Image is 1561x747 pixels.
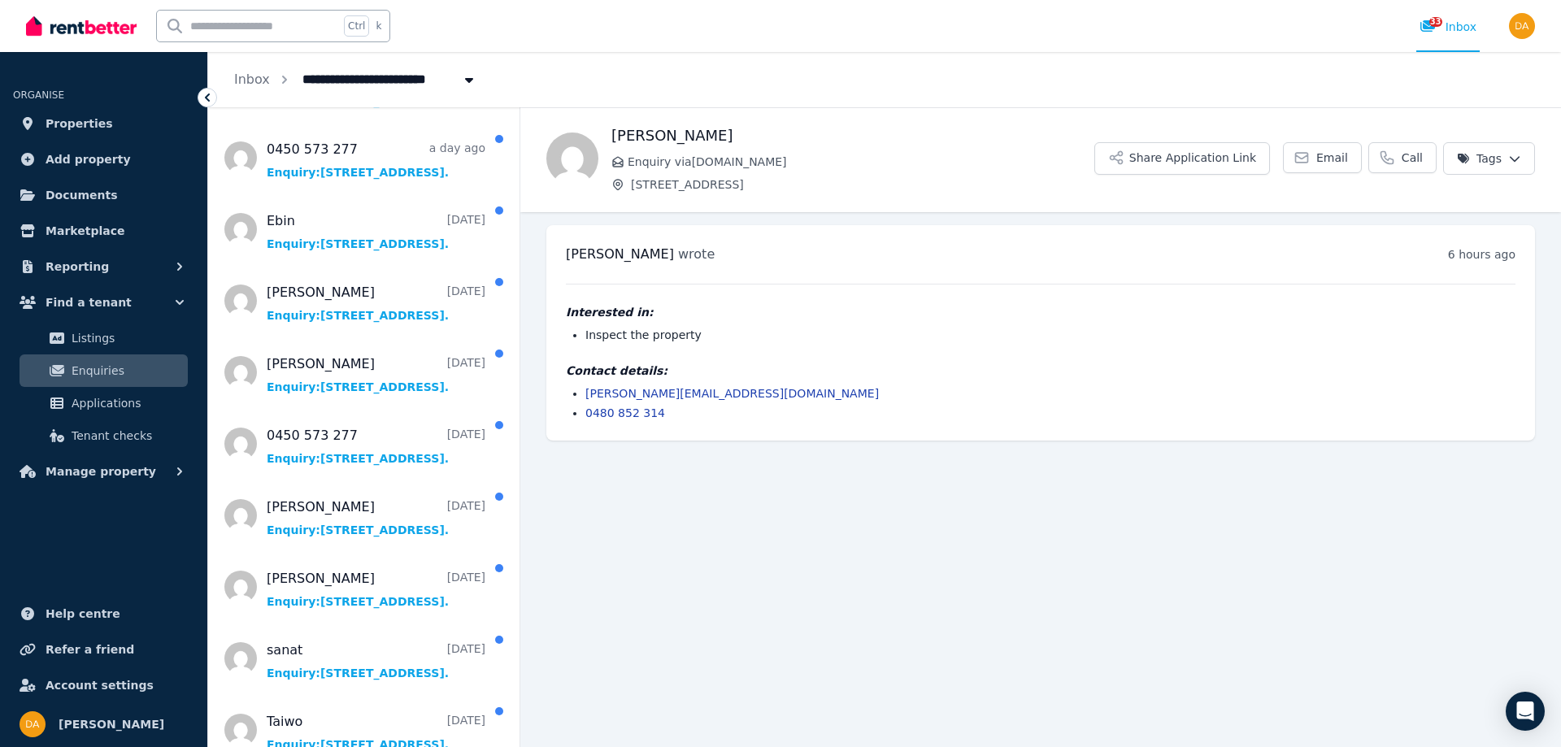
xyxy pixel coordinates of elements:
span: Applications [72,393,181,413]
h4: Contact details: [566,363,1515,379]
a: sanat[DATE]Enquiry:[STREET_ADDRESS]. [267,641,485,681]
a: Account settings [13,669,194,701]
span: Marketplace [46,221,124,241]
button: Manage property [13,455,194,488]
img: RentBetter [26,14,137,38]
a: Help centre [13,597,194,630]
a: 0480 852 314 [585,406,665,419]
a: Documents [13,179,194,211]
img: Drew Andrea [1509,13,1535,39]
span: [PERSON_NAME] [59,714,164,734]
span: Add property [46,150,131,169]
a: [PERSON_NAME][EMAIL_ADDRESS][DOMAIN_NAME] [585,387,879,400]
span: Help centre [46,604,120,623]
button: Find a tenant [13,286,194,319]
span: Reporting [46,257,109,276]
span: Account settings [46,675,154,695]
span: Find a tenant [46,293,132,312]
span: Enquiries [72,361,181,380]
a: [PERSON_NAME][DATE]Enquiry:[STREET_ADDRESS]. [267,497,485,538]
img: Drew Andrea [20,711,46,737]
a: Enquiries [20,354,188,387]
a: Email [1283,142,1362,173]
span: Listings [72,328,181,348]
a: Enquiry:[STREET_ADDRESS]. [267,68,485,109]
a: Call [1368,142,1437,173]
span: [STREET_ADDRESS] [631,176,1094,193]
a: Marketplace [13,215,194,247]
span: Enquiry via [DOMAIN_NAME] [628,154,1094,170]
li: Inspect the property [585,327,1515,343]
span: Refer a friend [46,640,134,659]
button: Tags [1443,142,1535,175]
span: ORGANISE [13,89,64,101]
a: Inbox [234,72,270,87]
a: Properties [13,107,194,140]
a: 0450 573 277[DATE]Enquiry:[STREET_ADDRESS]. [267,426,485,467]
nav: Breadcrumb [208,52,503,107]
a: Refer a friend [13,633,194,666]
button: Share Application Link [1094,142,1270,175]
span: Documents [46,185,118,205]
a: Add property [13,143,194,176]
span: Ctrl [344,15,369,37]
span: Manage property [46,462,156,481]
button: Reporting [13,250,194,283]
span: Properties [46,114,113,133]
a: [PERSON_NAME][DATE]Enquiry:[STREET_ADDRESS]. [267,569,485,610]
span: Tags [1457,150,1502,167]
a: Ebin[DATE]Enquiry:[STREET_ADDRESS]. [267,211,485,252]
span: wrote [678,246,715,262]
span: Call [1402,150,1423,166]
img: Sione Felila Uate [546,132,598,185]
div: Open Intercom Messenger [1506,692,1545,731]
a: Listings [20,322,188,354]
h4: Interested in: [566,304,1515,320]
span: k [376,20,381,33]
span: 33 [1429,17,1442,27]
span: Tenant checks [72,426,181,445]
h1: [PERSON_NAME] [611,124,1094,147]
time: 6 hours ago [1448,248,1515,261]
div: Inbox [1420,19,1476,35]
a: Applications [20,387,188,419]
span: Email [1316,150,1348,166]
span: [PERSON_NAME] [566,246,674,262]
a: [PERSON_NAME][DATE]Enquiry:[STREET_ADDRESS]. [267,354,485,395]
a: [PERSON_NAME][DATE]Enquiry:[STREET_ADDRESS]. [267,283,485,324]
a: 0450 573 277a day agoEnquiry:[STREET_ADDRESS]. [267,140,485,180]
a: Tenant checks [20,419,188,452]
